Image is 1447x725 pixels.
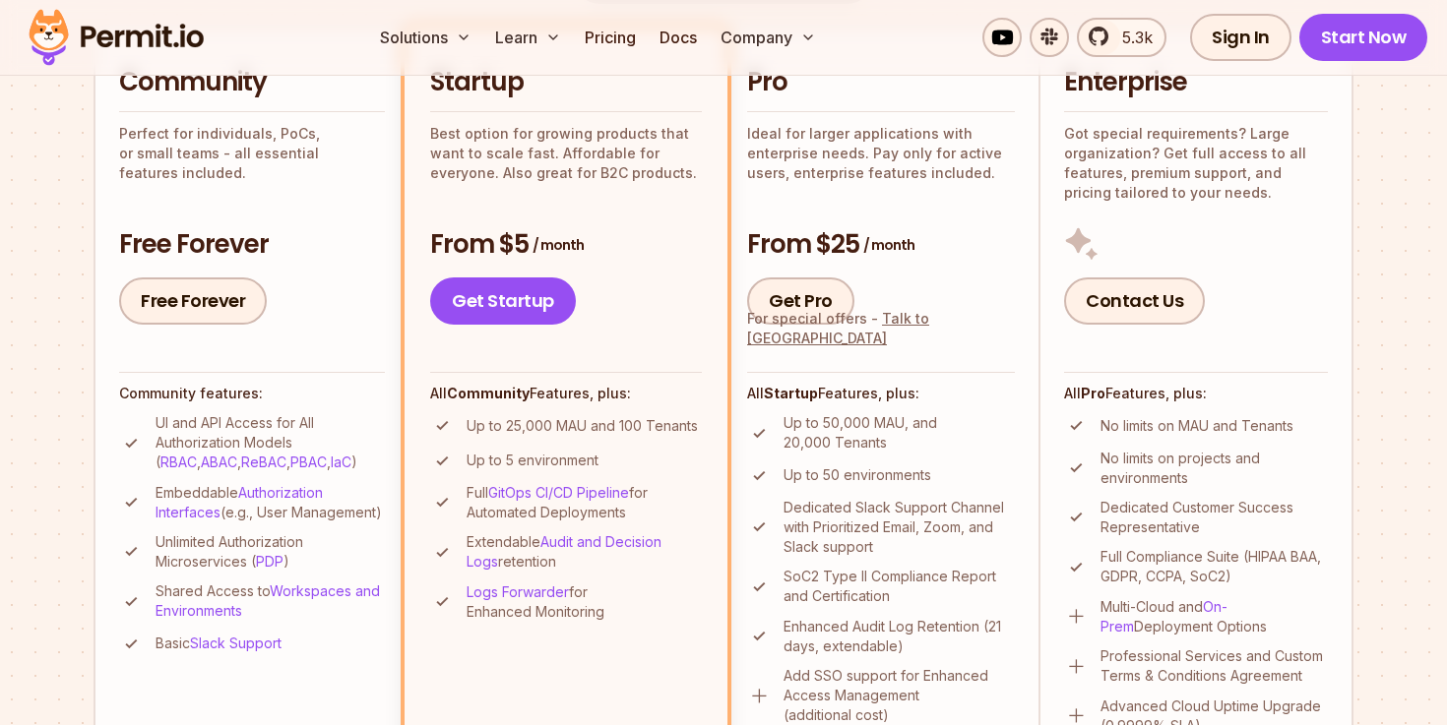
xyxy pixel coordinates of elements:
[119,124,385,183] p: Perfect for individuals, PoCs, or small teams - all essential features included.
[467,416,698,436] p: Up to 25,000 MAU and 100 Tenants
[1110,26,1153,49] span: 5.3k
[784,498,1015,557] p: Dedicated Slack Support Channel with Prioritized Email, Zoom, and Slack support
[190,634,282,651] a: Slack Support
[467,533,661,570] a: Audit and Decision Logs
[119,277,267,325] a: Free Forever
[467,583,569,600] a: Logs Forwarder
[784,567,1015,606] p: SoC2 Type II Compliance Report and Certification
[160,453,197,470] a: RBAC
[863,235,914,255] span: / month
[487,18,569,57] button: Learn
[119,65,385,100] h2: Community
[372,18,479,57] button: Solutions
[430,227,702,263] h3: From $5
[784,666,1015,725] p: Add SSO support for Enhanced Access Management (additional cost)
[119,384,385,403] h4: Community features:
[747,309,1015,348] div: For special offers -
[747,227,1015,263] h3: From $25
[430,277,576,325] a: Get Startup
[20,4,213,71] img: Permit logo
[1064,124,1328,203] p: Got special requirements? Large organization? Get full access to all features, premium support, a...
[1077,18,1166,57] a: 5.3k
[764,385,818,401] strong: Startup
[447,385,530,401] strong: Community
[156,532,385,572] p: Unlimited Authorization Microservices ( )
[467,483,702,522] p: Full for Automated Deployments
[156,581,385,621] p: Shared Access to
[747,65,1015,100] h2: Pro
[156,634,282,653] p: Basic
[1101,597,1328,636] p: Multi-Cloud and Deployment Options
[1064,277,1205,325] a: Contact Us
[241,453,286,470] a: ReBAC
[1064,65,1328,100] h2: Enterprise
[784,617,1015,656] p: Enhanced Audit Log Retention (21 days, extendable)
[467,582,702,622] p: for Enhanced Monitoring
[119,227,385,263] h3: Free Forever
[430,124,702,183] p: Best option for growing products that want to scale fast. Affordable for everyone. Also great for...
[201,453,237,470] a: ABAC
[1190,14,1291,61] a: Sign In
[784,413,1015,453] p: Up to 50,000 MAU, and 20,000 Tenants
[430,65,702,100] h2: Startup
[577,18,644,57] a: Pricing
[467,532,702,572] p: Extendable retention
[156,483,385,522] p: Embeddable (e.g., User Management)
[533,235,584,255] span: / month
[488,484,629,501] a: GitOps CI/CD Pipeline
[430,384,702,403] h4: All Features, plus:
[1081,385,1105,401] strong: Pro
[1101,449,1328,488] p: No limits on projects and environments
[1299,14,1428,61] a: Start Now
[1064,384,1328,403] h4: All Features, plus:
[747,384,1015,403] h4: All Features, plus:
[156,413,385,472] p: UI and API Access for All Authorization Models ( , , , , )
[1101,547,1328,586] p: Full Compliance Suite (HIPAA BAA, GDPR, CCPA, SoC2)
[1101,416,1293,436] p: No limits on MAU and Tenants
[290,453,327,470] a: PBAC
[1101,646,1328,686] p: Professional Services and Custom Terms & Conditions Agreement
[1101,498,1328,537] p: Dedicated Customer Success Representative
[747,124,1015,183] p: Ideal for larger applications with enterprise needs. Pay only for active users, enterprise featur...
[156,484,323,520] a: Authorization Interfaces
[331,453,351,470] a: IaC
[747,277,854,325] a: Get Pro
[1101,598,1227,634] a: On-Prem
[784,465,931,485] p: Up to 50 environments
[652,18,705,57] a: Docs
[713,18,824,57] button: Company
[256,553,283,570] a: PDP
[467,451,598,470] p: Up to 5 environment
